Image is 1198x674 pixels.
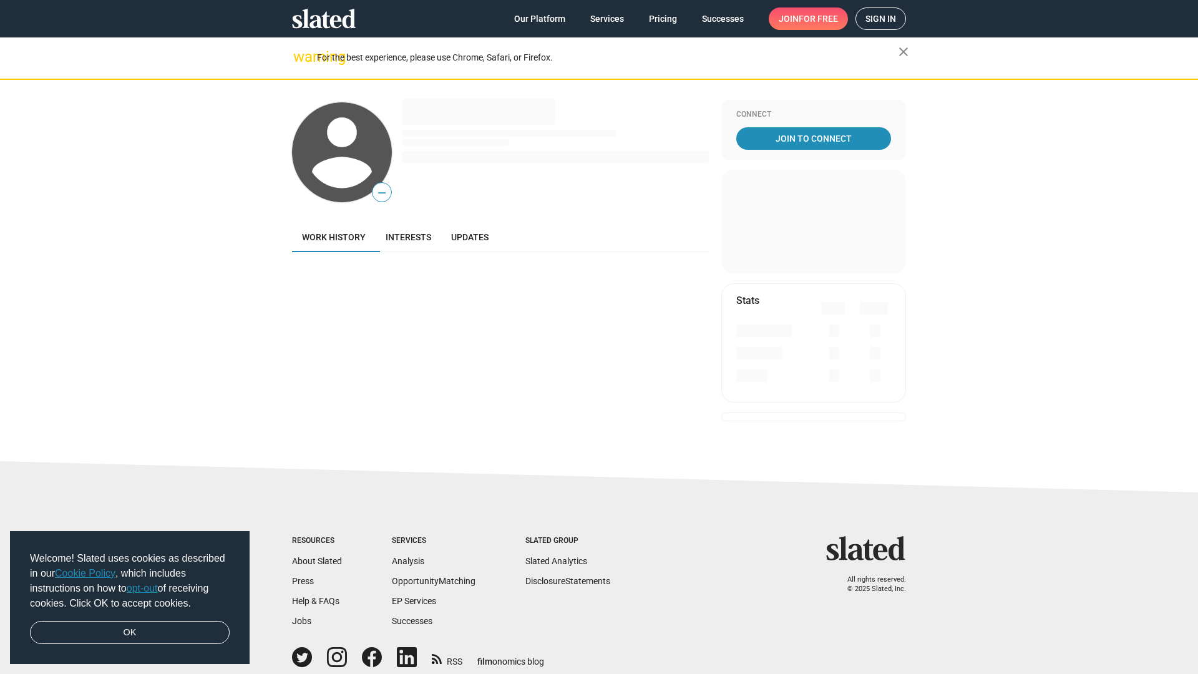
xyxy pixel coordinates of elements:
[736,294,759,307] mat-card-title: Stats
[451,232,489,242] span: Updates
[373,185,391,201] span: —
[477,646,544,668] a: filmonomics blog
[302,232,366,242] span: Work history
[525,556,587,566] a: Slated Analytics
[30,621,230,645] a: dismiss cookie message
[504,7,575,30] a: Our Platform
[590,7,624,30] span: Services
[292,576,314,586] a: Press
[739,127,889,150] span: Join To Connect
[392,536,475,546] div: Services
[865,8,896,29] span: Sign in
[292,616,311,626] a: Jobs
[769,7,848,30] a: Joinfor free
[736,110,891,120] div: Connect
[55,568,115,579] a: Cookie Policy
[292,222,376,252] a: Work history
[580,7,634,30] a: Services
[293,49,308,64] mat-icon: warning
[896,44,911,59] mat-icon: close
[30,551,230,611] span: Welcome! Slated uses cookies as described in our , which includes instructions on how to of recei...
[779,7,838,30] span: Join
[649,7,677,30] span: Pricing
[441,222,499,252] a: Updates
[376,222,441,252] a: Interests
[392,556,424,566] a: Analysis
[392,596,436,606] a: EP Services
[477,657,492,667] span: film
[692,7,754,30] a: Successes
[386,232,431,242] span: Interests
[292,556,342,566] a: About Slated
[514,7,565,30] span: Our Platform
[525,536,610,546] div: Slated Group
[525,576,610,586] a: DisclosureStatements
[292,596,339,606] a: Help & FAQs
[799,7,838,30] span: for free
[432,648,462,668] a: RSS
[855,7,906,30] a: Sign in
[10,531,250,665] div: cookieconsent
[392,616,432,626] a: Successes
[639,7,687,30] a: Pricing
[292,536,342,546] div: Resources
[702,7,744,30] span: Successes
[834,575,906,593] p: All rights reserved. © 2025 Slated, Inc.
[317,49,898,66] div: For the best experience, please use Chrome, Safari, or Firefox.
[392,576,475,586] a: OpportunityMatching
[736,127,891,150] a: Join To Connect
[127,583,158,593] a: opt-out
